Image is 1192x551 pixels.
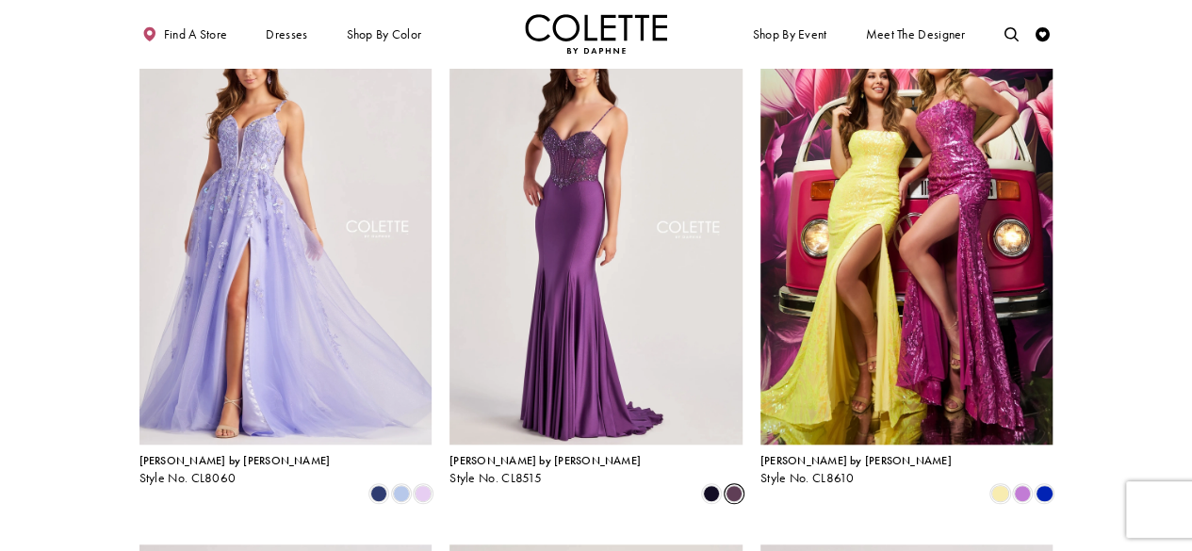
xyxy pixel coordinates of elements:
div: Colette by Daphne Style No. CL8515 [449,455,641,485]
i: Midnight [703,485,720,502]
a: Toggle search [1001,14,1022,54]
i: Orchid [1014,485,1031,502]
i: Sunshine [991,485,1008,502]
i: Lilac [415,485,432,502]
span: Style No. CL8515 [449,470,542,486]
span: [PERSON_NAME] by [PERSON_NAME] [449,453,641,468]
span: Shop By Event [749,14,830,54]
span: Shop By Event [753,27,827,41]
div: Colette by Daphne Style No. CL8060 [139,455,331,485]
span: Meet the designer [865,27,965,41]
div: Colette by Daphne Style No. CL8610 [760,455,952,485]
a: Check Wishlist [1032,14,1053,54]
span: Style No. CL8060 [139,470,237,486]
span: Dresses [262,14,311,54]
span: Find a store [164,27,228,41]
span: Dresses [266,27,307,41]
span: Shop by color [343,14,425,54]
span: Shop by color [346,27,421,41]
a: Visit Colette by Daphne Style No. CL8060 Page [139,19,433,445]
span: [PERSON_NAME] by [PERSON_NAME] [760,453,952,468]
a: Find a store [139,14,231,54]
span: [PERSON_NAME] by [PERSON_NAME] [139,453,331,468]
a: Visit Colette by Daphne Style No. CL8610 Page [760,19,1053,445]
i: Plum [726,485,743,502]
i: Navy Blue [370,485,387,502]
a: Meet the designer [862,14,970,54]
span: Style No. CL8610 [760,470,855,486]
a: Visit Home Page [525,14,668,54]
a: Visit Colette by Daphne Style No. CL8515 Page [449,19,743,445]
i: Bluebell [393,485,410,502]
img: Colette by Daphne [525,14,668,54]
i: Royal Blue [1036,485,1053,502]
